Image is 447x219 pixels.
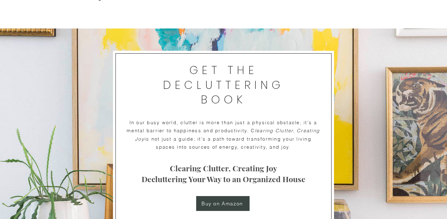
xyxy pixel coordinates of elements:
[196,196,250,211] a: Buy on Amazon
[127,120,320,150] span: In our busy world, clutter is more than just a physical obstacle; it's a mental barrier to happin...
[135,128,320,142] span: learing Clutter, Creating Joy
[163,62,284,107] span: GET THE DECLUTTERING BOOK
[142,163,305,184] span: Clearing Clutter, Creating Joy Decluttering Your Way to an Organized House
[201,200,243,207] span: Buy on Amazon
